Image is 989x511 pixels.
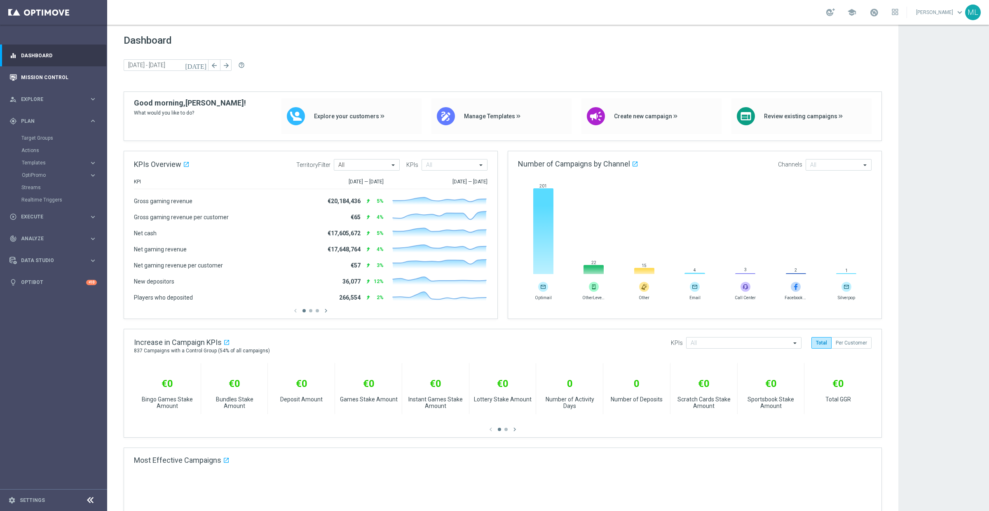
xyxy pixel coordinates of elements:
[965,5,981,20] div: ML
[9,96,89,103] div: Explore
[21,159,97,166] button: Templates keyboard_arrow_right
[21,214,89,219] span: Execute
[9,279,17,286] i: lightbulb
[955,8,964,17] span: keyboard_arrow_down
[9,52,17,59] i: equalizer
[89,235,97,243] i: keyboard_arrow_right
[9,52,97,59] button: equalizer Dashboard
[9,213,97,220] button: play_circle_outline Execute keyboard_arrow_right
[89,171,97,179] i: keyboard_arrow_right
[21,97,89,102] span: Explore
[8,497,16,504] i: settings
[21,45,97,66] a: Dashboard
[9,66,97,88] div: Mission Control
[9,235,89,242] div: Analyze
[21,132,106,144] div: Target Groups
[21,236,89,241] span: Analyze
[21,172,97,178] button: OptiPromo keyboard_arrow_right
[9,117,17,125] i: gps_fixed
[21,258,89,263] span: Data Studio
[89,213,97,221] i: keyboard_arrow_right
[9,118,97,124] button: gps_fixed Plan keyboard_arrow_right
[21,144,106,157] div: Actions
[9,96,97,103] button: person_search Explore keyboard_arrow_right
[847,8,856,17] span: school
[21,135,86,141] a: Target Groups
[9,213,17,220] i: play_circle_outline
[21,184,86,191] a: Streams
[21,157,106,169] div: Templates
[86,280,97,285] div: +10
[9,257,97,264] button: Data Studio keyboard_arrow_right
[9,117,89,125] div: Plan
[9,257,89,264] div: Data Studio
[22,160,81,165] span: Templates
[21,66,97,88] a: Mission Control
[9,96,17,103] i: person_search
[89,95,97,103] i: keyboard_arrow_right
[21,119,89,124] span: Plan
[9,235,17,242] i: track_changes
[9,235,97,242] button: track_changes Analyze keyboard_arrow_right
[20,498,45,503] a: Settings
[22,173,89,178] div: OptiPromo
[89,257,97,265] i: keyboard_arrow_right
[21,197,86,203] a: Realtime Triggers
[9,272,97,293] div: Optibot
[21,147,86,154] a: Actions
[915,6,965,19] a: [PERSON_NAME]keyboard_arrow_down
[9,279,97,286] button: lightbulb Optibot +10
[9,213,89,220] div: Execute
[89,159,97,167] i: keyboard_arrow_right
[22,160,89,165] div: Templates
[9,74,97,81] button: Mission Control
[89,117,97,125] i: keyboard_arrow_right
[21,272,86,293] a: Optibot
[9,45,97,66] div: Dashboard
[21,169,106,181] div: OptiPromo
[22,173,81,178] span: OptiPromo
[21,194,106,206] div: Realtime Triggers
[21,181,106,194] div: Streams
